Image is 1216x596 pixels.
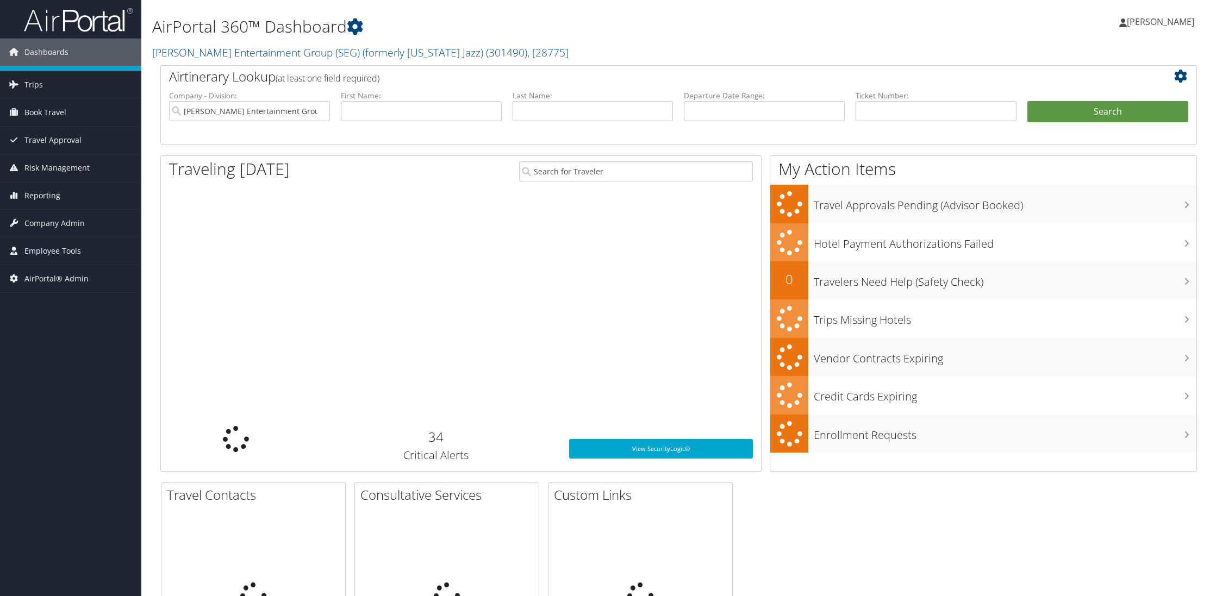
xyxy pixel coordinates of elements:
[814,422,1196,443] h3: Enrollment Requests
[24,7,133,33] img: airportal-logo.png
[770,223,1196,262] a: Hotel Payment Authorizations Failed
[770,185,1196,223] a: Travel Approvals Pending (Advisor Booked)
[513,90,674,101] label: Last Name:
[152,15,854,38] h1: AirPortal 360™ Dashboard
[341,90,502,101] label: First Name:
[24,265,89,292] span: AirPortal® Admin
[814,307,1196,328] h3: Trips Missing Hotels
[770,299,1196,338] a: Trips Missing Hotels
[1027,101,1188,123] button: Search
[169,90,330,101] label: Company - Division:
[856,90,1017,101] label: Ticket Number:
[319,448,553,463] h3: Critical Alerts
[24,154,90,181] span: Risk Management
[169,158,290,180] h1: Traveling [DATE]
[527,45,569,60] span: , [ 28775 ]
[770,338,1196,377] a: Vendor Contracts Expiring
[276,72,379,84] span: (at least one field required)
[1119,5,1205,38] a: [PERSON_NAME]
[24,237,81,265] span: Employee Tools
[770,158,1196,180] h1: My Action Items
[167,486,345,504] h2: Travel Contacts
[486,45,527,60] span: ( 301490 )
[814,269,1196,290] h3: Travelers Need Help (Safety Check)
[814,384,1196,404] h3: Credit Cards Expiring
[152,45,569,60] a: [PERSON_NAME] Entertainment Group (SEG) (formerly [US_STATE] Jazz)
[770,415,1196,453] a: Enrollment Requests
[814,192,1196,213] h3: Travel Approvals Pending (Advisor Booked)
[1127,16,1194,28] span: [PERSON_NAME]
[770,261,1196,299] a: 0Travelers Need Help (Safety Check)
[24,182,60,209] span: Reporting
[770,270,808,288] h2: 0
[24,210,85,237] span: Company Admin
[24,39,68,66] span: Dashboards
[770,376,1196,415] a: Credit Cards Expiring
[360,486,539,504] h2: Consultative Services
[554,486,732,504] h2: Custom Links
[519,161,753,181] input: Search for Traveler
[319,428,553,446] h2: 34
[24,71,43,98] span: Trips
[684,90,845,101] label: Departure Date Range:
[24,127,82,154] span: Travel Approval
[814,231,1196,252] h3: Hotel Payment Authorizations Failed
[24,99,66,126] span: Book Travel
[814,346,1196,366] h3: Vendor Contracts Expiring
[169,67,1102,86] h2: Airtinerary Lookup
[569,439,753,459] a: View SecurityLogic®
